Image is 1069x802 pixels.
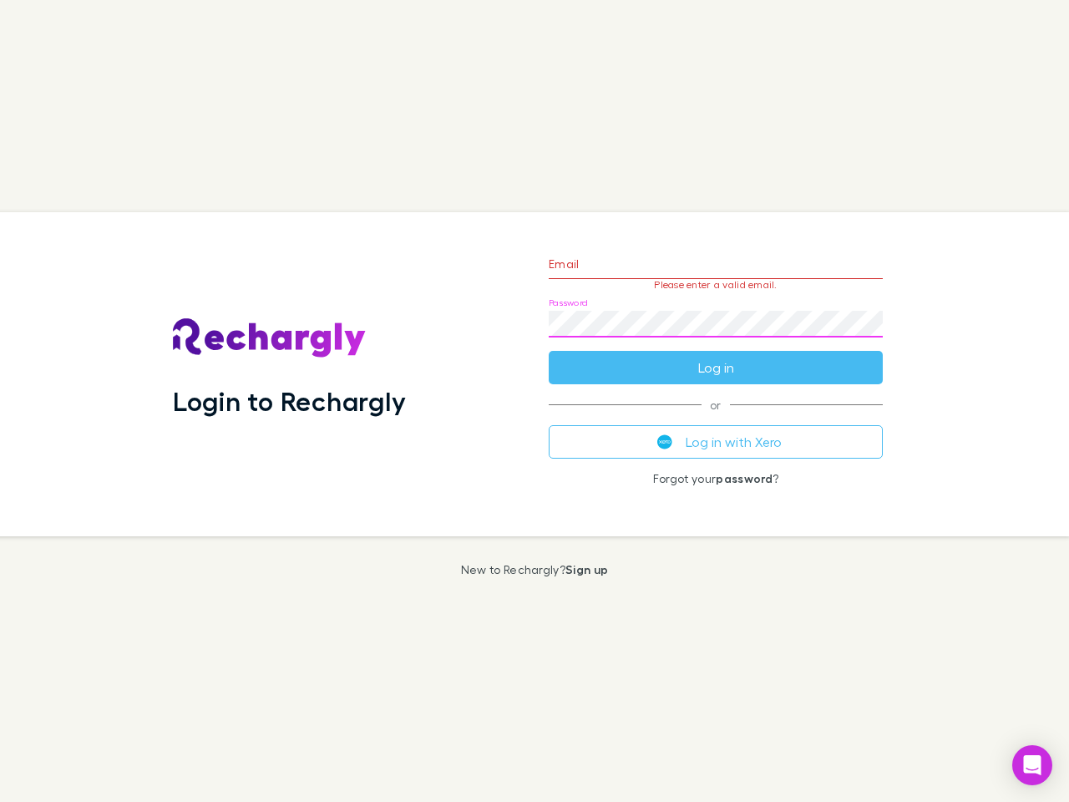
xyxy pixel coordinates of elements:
[549,297,588,309] label: Password
[173,385,406,417] h1: Login to Rechargly
[657,434,672,449] img: Xero's logo
[549,404,883,405] span: or
[565,562,608,576] a: Sign up
[461,563,609,576] p: New to Rechargly?
[716,471,773,485] a: password
[1012,745,1052,785] div: Open Intercom Messenger
[549,425,883,459] button: Log in with Xero
[549,279,883,291] p: Please enter a valid email.
[549,351,883,384] button: Log in
[549,472,883,485] p: Forgot your ?
[173,318,367,358] img: Rechargly's Logo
